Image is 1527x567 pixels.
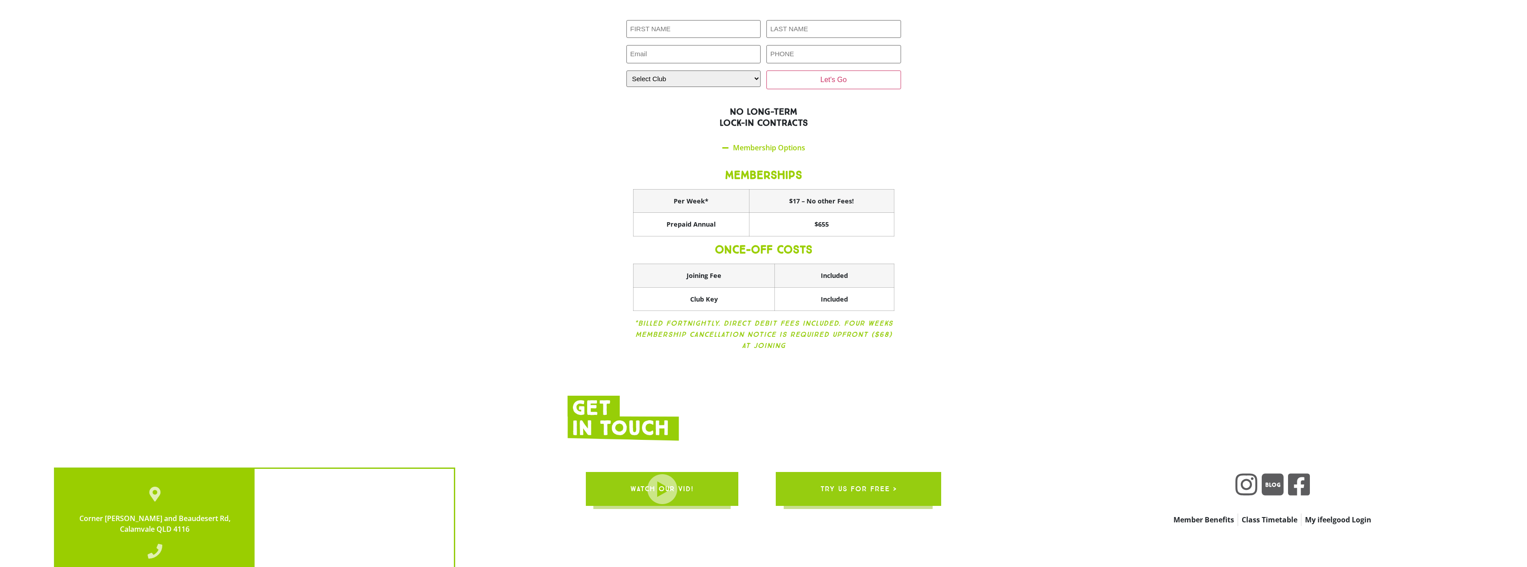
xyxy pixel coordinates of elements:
[633,243,894,257] h3: ONCE-OFF COSTS
[776,472,941,506] a: try us for free >
[630,476,694,501] span: WATCH OUR VID!
[79,513,230,534] span: Corner [PERSON_NAME] and Beaudesert Rd, Calamvale QLD 4116
[1121,513,1424,526] nav: apbct__label_id__gravity_form
[1170,513,1238,526] a: Member Benefits
[774,287,894,311] th: Included
[1238,513,1301,526] a: Class Timetable
[634,319,893,350] i: *Billed Fortnightly. Direct Debit fees included. Four weeks membership cancellation notice is req...
[774,264,894,287] th: Included
[626,45,761,63] input: Email
[1301,513,1375,526] a: My ifeelgood Login
[626,158,901,364] div: Membership Options
[820,476,897,501] span: try us for free >
[633,264,774,287] th: Joining Fee
[586,472,738,506] a: WATCH OUR VID!
[633,287,774,311] th: Club Key
[626,20,761,38] input: FIRST NAME
[749,189,894,213] th: $17 – No other Fees!
[633,189,749,213] th: Per Week*
[766,45,901,63] input: PHONE
[568,106,960,128] h2: NO LONG-TERM LOCK-IN CONTRACTS
[633,169,894,182] h3: MEMBERSHIPS
[626,137,901,158] div: Membership Options
[633,213,749,236] th: Prepaid Annual
[733,143,805,153] a: Membership Options
[766,70,901,89] input: Let's Go
[749,213,894,236] th: $655
[766,20,901,38] input: LAST NAME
